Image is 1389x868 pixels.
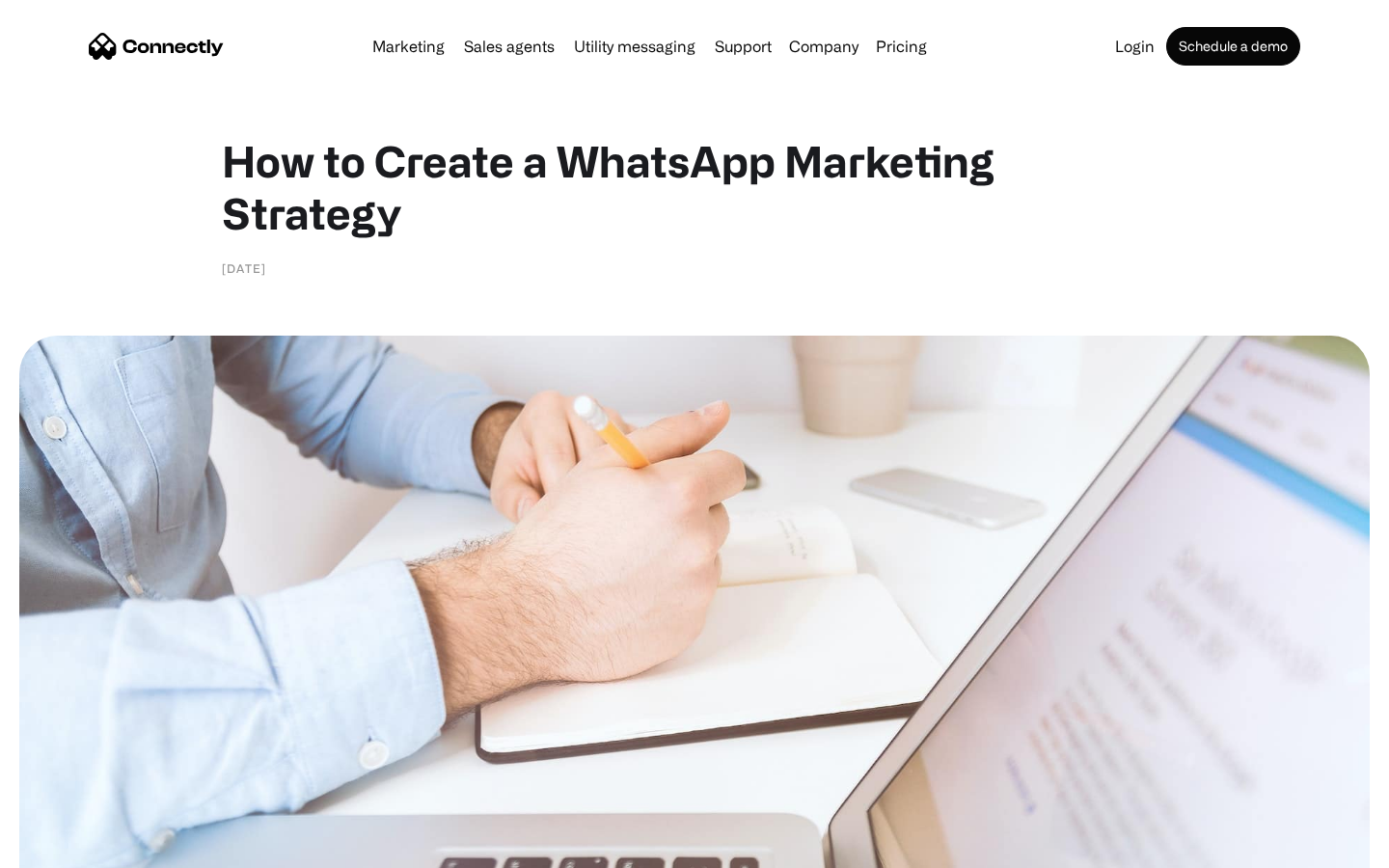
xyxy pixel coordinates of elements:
aside: Language selected: English [19,834,116,861]
a: Pricing [868,39,935,54]
a: Marketing [365,39,452,54]
a: Sales agents [456,39,562,54]
a: Utility messaging [566,39,703,54]
div: [DATE] [222,258,266,278]
ul: Language list [39,834,116,861]
h1: How to Create a WhatsApp Marketing Strategy [222,135,1167,239]
div: Company [789,33,858,60]
a: home [89,32,224,61]
a: Support [707,39,779,54]
a: Login [1107,39,1162,54]
a: Schedule a demo [1166,27,1300,66]
div: Company [783,33,864,60]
